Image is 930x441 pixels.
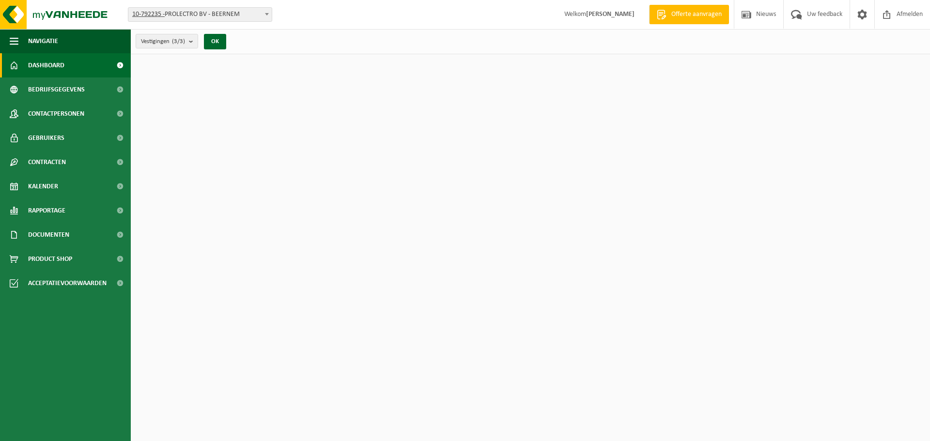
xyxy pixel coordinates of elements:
[586,11,635,18] strong: [PERSON_NAME]
[128,7,272,22] span: 10-792235 - PROLECTRO BV - BEERNEM
[28,198,65,223] span: Rapportage
[649,5,729,24] a: Offerte aanvragen
[28,271,107,295] span: Acceptatievoorwaarden
[28,126,64,150] span: Gebruikers
[28,77,85,102] span: Bedrijfsgegevens
[28,247,72,271] span: Product Shop
[141,34,185,49] span: Vestigingen
[128,8,272,21] span: 10-792235 - PROLECTRO BV - BEERNEM
[172,38,185,45] count: (3/3)
[28,102,84,126] span: Contactpersonen
[28,29,58,53] span: Navigatie
[28,150,66,174] span: Contracten
[132,11,165,18] tcxspan: Call 10-792235 - via 3CX
[669,10,724,19] span: Offerte aanvragen
[28,174,58,198] span: Kalender
[136,34,198,48] button: Vestigingen(3/3)
[204,34,226,49] button: OK
[28,53,64,77] span: Dashboard
[28,223,69,247] span: Documenten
